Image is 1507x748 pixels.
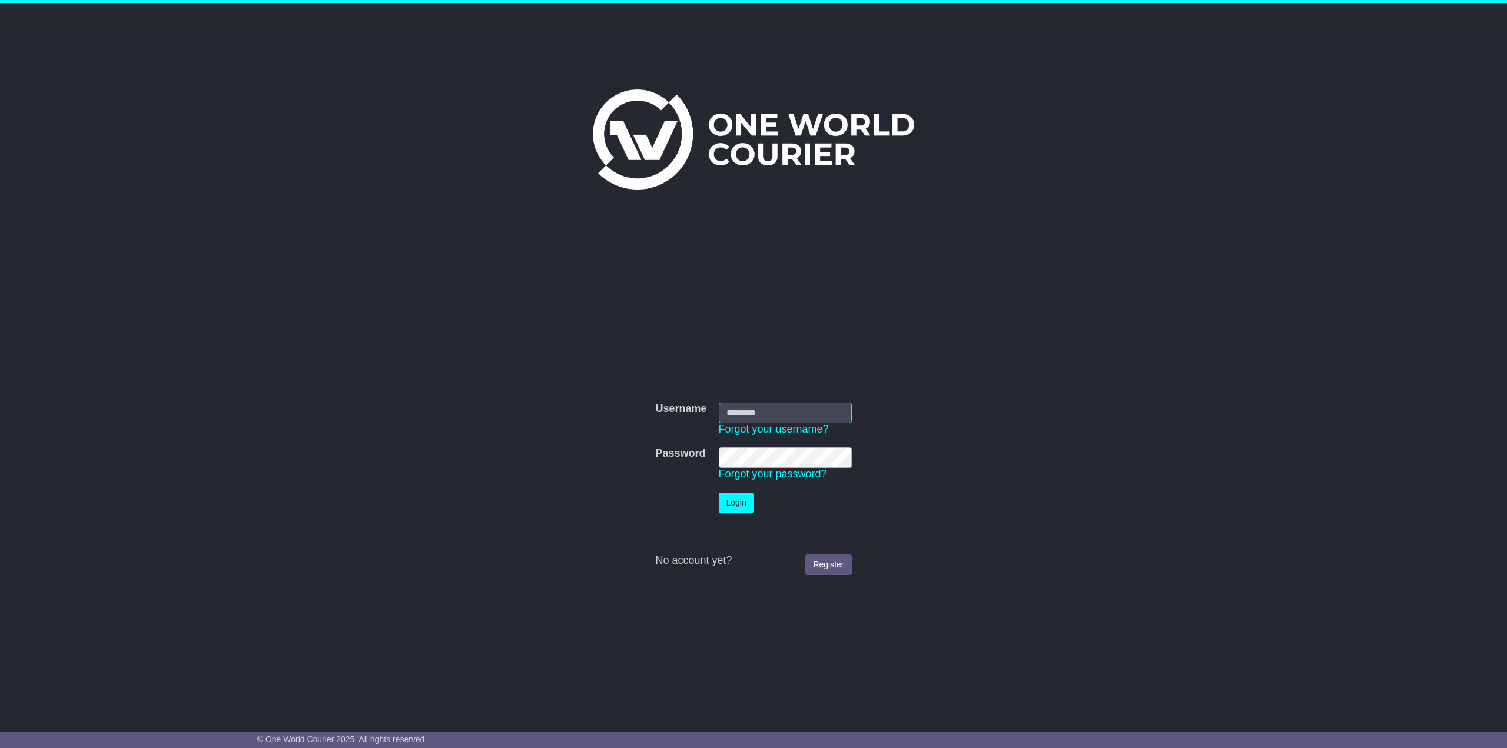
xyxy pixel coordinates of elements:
[719,493,754,513] button: Login
[805,554,851,575] a: Register
[593,89,914,190] img: One World
[655,447,705,460] label: Password
[655,403,706,415] label: Username
[257,734,427,744] span: © One World Courier 2025. All rights reserved.
[719,468,827,480] a: Forgot your password?
[719,423,829,435] a: Forgot your username?
[655,554,851,567] div: No account yet?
